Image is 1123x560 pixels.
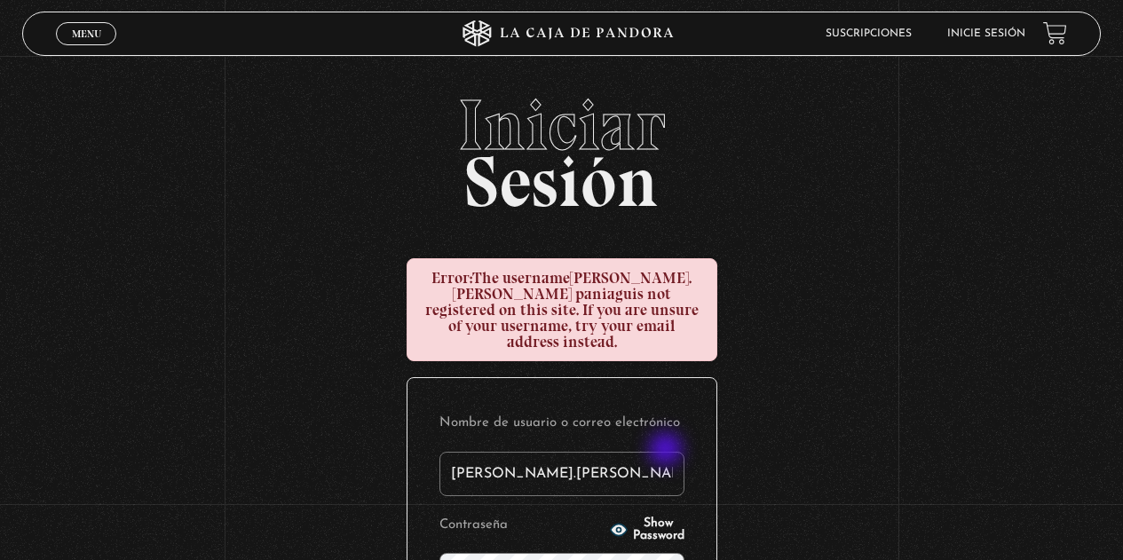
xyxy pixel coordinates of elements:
[633,517,684,542] span: Show Password
[66,43,107,55] span: Cerrar
[610,517,684,542] button: Show Password
[439,410,684,438] label: Nombre de usuario o correo electrónico
[439,512,605,540] label: Contraseña
[431,268,472,288] strong: Error:
[947,28,1025,39] a: Inicie sesión
[453,268,692,304] strong: [PERSON_NAME].[PERSON_NAME] paniagu
[72,28,101,39] span: Menu
[22,90,1100,161] span: Iniciar
[407,258,717,361] div: The username is not registered on this site. If you are unsure of your username, try your email a...
[22,90,1100,203] h2: Sesión
[1043,21,1067,45] a: View your shopping cart
[826,28,912,39] a: Suscripciones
